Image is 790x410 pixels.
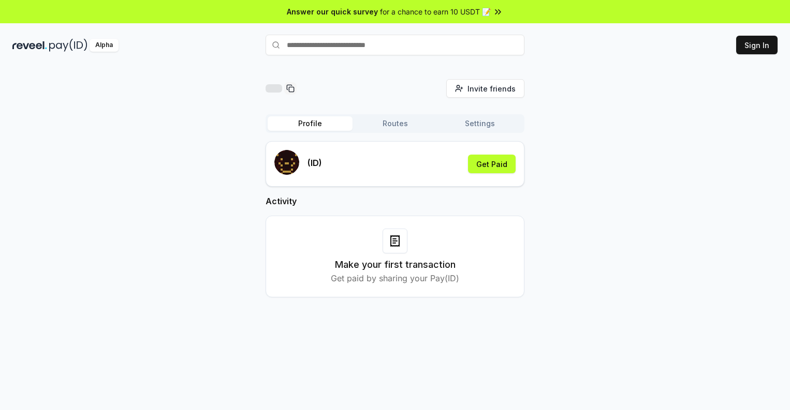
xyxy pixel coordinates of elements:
button: Invite friends [446,79,524,98]
h2: Activity [266,195,524,207]
button: Get Paid [468,155,516,173]
button: Settings [437,116,522,131]
span: Answer our quick survey [287,6,378,17]
span: Invite friends [467,83,516,94]
p: Get paid by sharing your Pay(ID) [331,272,459,284]
img: pay_id [49,39,87,52]
h3: Make your first transaction [335,257,456,272]
p: (ID) [308,157,322,169]
button: Routes [353,116,437,131]
button: Profile [268,116,353,131]
button: Sign In [736,36,778,54]
div: Alpha [90,39,119,52]
span: for a chance to earn 10 USDT 📝 [380,6,491,17]
img: reveel_dark [12,39,47,52]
